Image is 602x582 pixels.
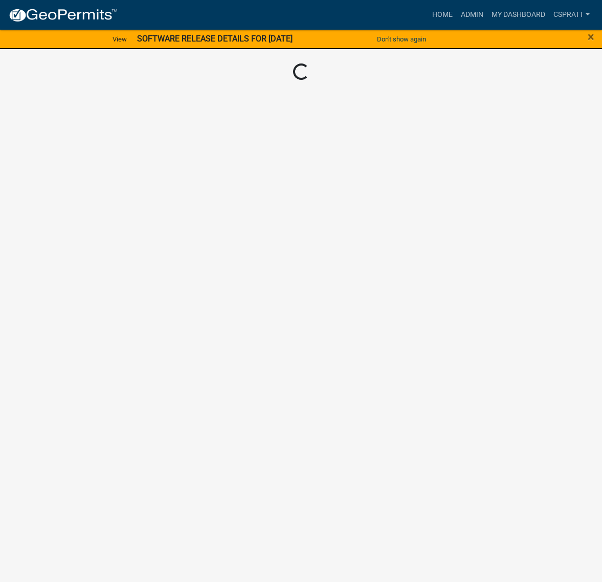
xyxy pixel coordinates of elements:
[588,31,594,43] button: Close
[428,5,457,25] a: Home
[588,30,594,44] span: ×
[487,5,549,25] a: My Dashboard
[549,5,594,25] a: cspratt
[137,34,293,44] strong: SOFTWARE RELEASE DETAILS FOR [DATE]
[108,31,131,48] a: View
[373,31,430,48] button: Don't show again
[457,5,487,25] a: Admin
